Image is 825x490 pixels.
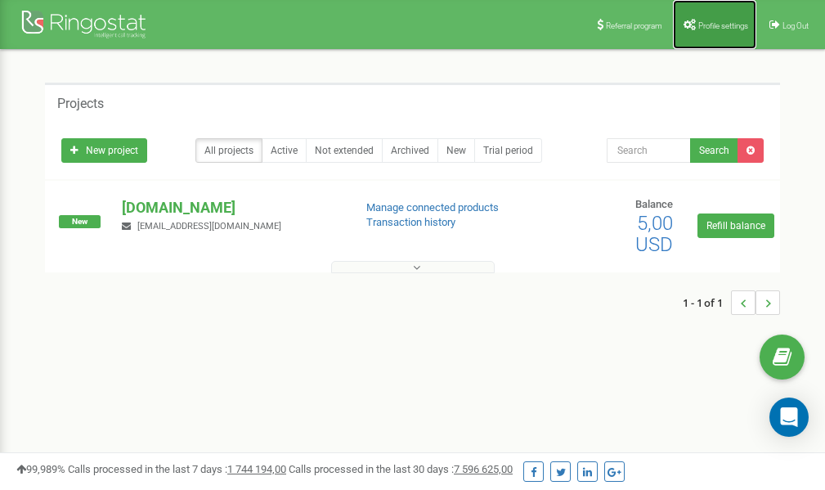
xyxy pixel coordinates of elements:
[137,221,281,232] span: [EMAIL_ADDRESS][DOMAIN_NAME]
[68,463,286,475] span: Calls processed in the last 7 days :
[683,290,731,315] span: 1 - 1 of 1
[195,138,262,163] a: All projects
[454,463,513,475] u: 7 596 625,00
[382,138,438,163] a: Archived
[61,138,147,163] a: New project
[635,198,673,210] span: Balance
[122,197,339,218] p: [DOMAIN_NAME]
[366,201,499,214] a: Manage connected products
[683,274,780,331] nav: ...
[262,138,307,163] a: Active
[59,215,101,228] span: New
[769,398,809,437] div: Open Intercom Messenger
[306,138,383,163] a: Not extended
[57,97,104,111] h5: Projects
[697,214,774,238] a: Refill balance
[227,463,286,475] u: 1 744 194,00
[289,463,513,475] span: Calls processed in the last 30 days :
[635,212,673,256] span: 5,00 USD
[437,138,475,163] a: New
[698,21,748,30] span: Profile settings
[607,138,691,163] input: Search
[474,138,542,163] a: Trial period
[606,21,662,30] span: Referral program
[690,138,738,163] button: Search
[16,463,65,475] span: 99,989%
[366,216,455,228] a: Transaction history
[782,21,809,30] span: Log Out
